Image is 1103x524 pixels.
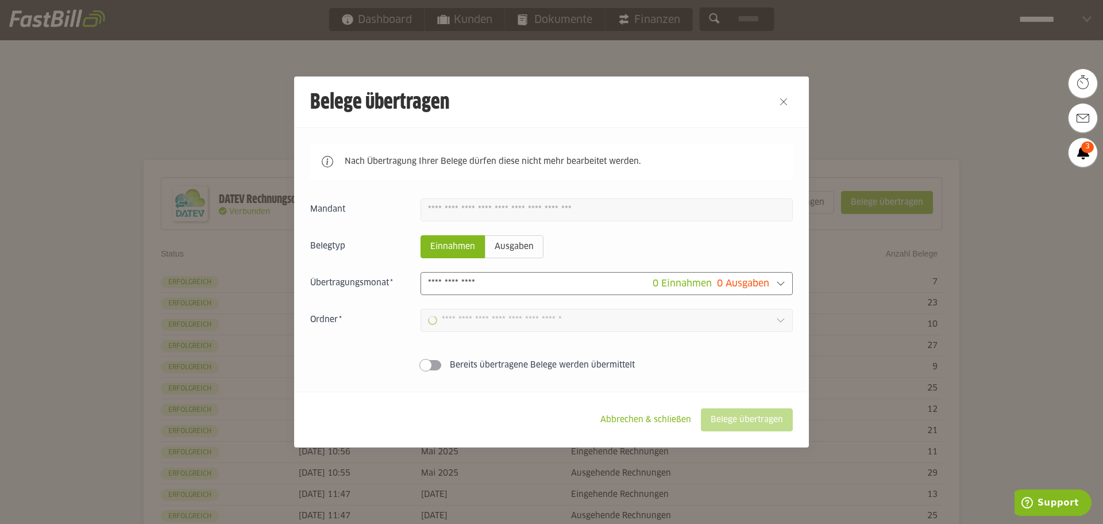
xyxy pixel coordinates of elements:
span: 0 Einnahmen [653,279,712,288]
sl-radio-button: Ausgaben [485,235,543,258]
sl-button: Abbrechen & schließen [591,408,701,431]
sl-button: Belege übertragen [701,408,793,431]
iframe: Öffnet ein Widget, in dem Sie weitere Informationen finden [1015,489,1092,518]
sl-radio-button: Einnahmen [421,235,485,258]
span: 0 Ausgaben [717,279,769,288]
sl-switch: Bereits übertragene Belege werden übermittelt [310,359,793,371]
a: 3 [1069,138,1097,167]
span: 3 [1081,141,1094,153]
